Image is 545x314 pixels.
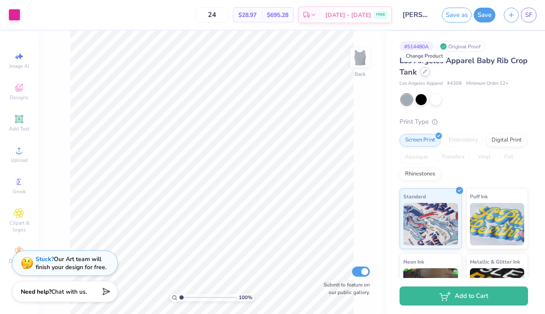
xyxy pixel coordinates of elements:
[403,257,424,266] span: Neon Ink
[403,268,458,311] img: Neon Ink
[400,151,433,164] div: Applique
[474,8,495,22] button: Save
[238,11,257,19] span: $28.97
[438,41,485,52] div: Original Proof
[9,258,29,264] span: Decorate
[400,117,528,127] div: Print Type
[486,134,527,147] div: Digital Print
[466,80,509,87] span: Minimum Order: 12 +
[376,12,385,18] span: FREE
[196,7,229,22] input: – –
[470,268,525,311] img: Metallic & Glitter Ink
[442,8,472,22] button: Save as
[403,192,426,201] span: Standard
[400,41,433,52] div: # 514480A
[472,151,496,164] div: Vinyl
[267,11,288,19] span: $695.28
[319,281,370,296] label: Submit to feature on our public gallery.
[499,151,519,164] div: Foil
[10,94,28,101] span: Designs
[436,151,470,164] div: Transfers
[470,192,488,201] span: Puff Ink
[21,288,51,296] strong: Need help?
[352,49,369,66] img: Back
[470,257,520,266] span: Metallic & Glitter Ink
[11,157,28,164] span: Upload
[400,80,443,87] span: Los Angeles Apparel
[401,50,447,62] div: Change Product
[36,255,54,263] strong: Stuck?
[13,188,26,195] span: Greek
[325,11,371,19] span: [DATE] - [DATE]
[239,294,252,301] span: 100 %
[51,288,87,296] span: Chat with us.
[355,70,366,78] div: Back
[521,8,537,22] a: SF
[9,63,29,69] span: Image AI
[525,10,532,20] span: SF
[443,134,484,147] div: Embroidery
[400,286,528,306] button: Add to Cart
[9,125,29,132] span: Add Text
[400,168,441,181] div: Rhinestones
[403,203,458,245] img: Standard
[4,220,34,233] span: Clipart & logos
[36,255,106,271] div: Our Art team will finish your design for free.
[400,56,528,77] span: Los Angeles Apparel Baby Rib Crop Tank
[400,134,441,147] div: Screen Print
[396,6,438,23] input: Untitled Design
[447,80,462,87] span: # 4308
[470,203,525,245] img: Puff Ink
